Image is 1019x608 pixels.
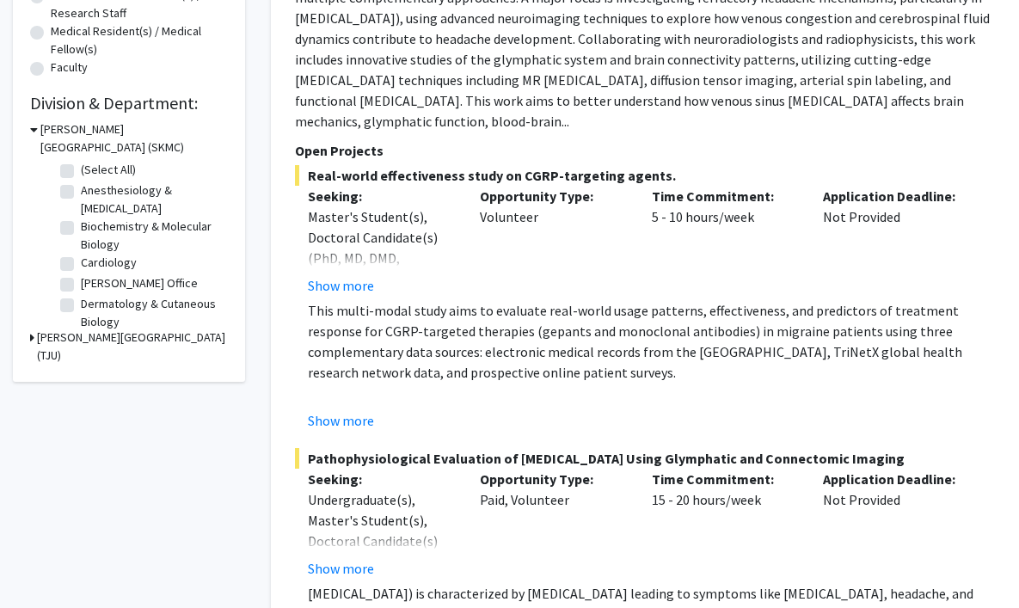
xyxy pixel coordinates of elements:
button: Show more [308,275,374,296]
p: Application Deadline: [823,186,969,206]
p: Opportunity Type: [480,186,626,206]
p: Open Projects [295,140,995,161]
p: Opportunity Type: [480,469,626,489]
button: Show more [308,558,374,579]
h3: [PERSON_NAME][GEOGRAPHIC_DATA] (SKMC) [40,120,228,157]
label: Faculty [51,58,88,77]
label: [PERSON_NAME] Office [81,274,198,292]
div: 5 - 10 hours/week [639,186,811,296]
div: 15 - 20 hours/week [639,469,811,579]
label: Anesthesiology & [MEDICAL_DATA] [81,181,224,218]
div: Not Provided [810,469,982,579]
p: Seeking: [308,186,454,206]
label: Dermatology & Cutaneous Biology [81,295,224,331]
h2: Division & Department: [30,93,228,114]
p: This multi-modal study aims to evaluate real-world usage patterns, effectiveness, and predictors ... [308,300,995,383]
label: (Select All) [81,161,136,179]
p: Time Commitment: [652,469,798,489]
span: Real-world effectiveness study on CGRP-targeting agents. [295,165,995,186]
div: Volunteer [467,186,639,296]
div: Master's Student(s), Doctoral Candidate(s) (PhD, MD, DMD, PharmD, etc.), Medical Resident(s) / Me... [308,206,454,330]
p: Seeking: [308,469,454,489]
label: Cardiology [81,254,137,272]
h3: [PERSON_NAME][GEOGRAPHIC_DATA] (TJU) [37,329,228,365]
label: Medical Resident(s) / Medical Fellow(s) [51,22,228,58]
span: Pathophysiological Evaluation of [MEDICAL_DATA] Using Glymphatic and Connectomic Imaging [295,448,995,469]
label: Biochemistry & Molecular Biology [81,218,224,254]
div: Not Provided [810,186,982,296]
p: Time Commitment: [652,186,798,206]
iframe: Chat [13,531,73,595]
div: Paid, Volunteer [467,469,639,579]
p: Application Deadline: [823,469,969,489]
button: Show more [308,410,374,431]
